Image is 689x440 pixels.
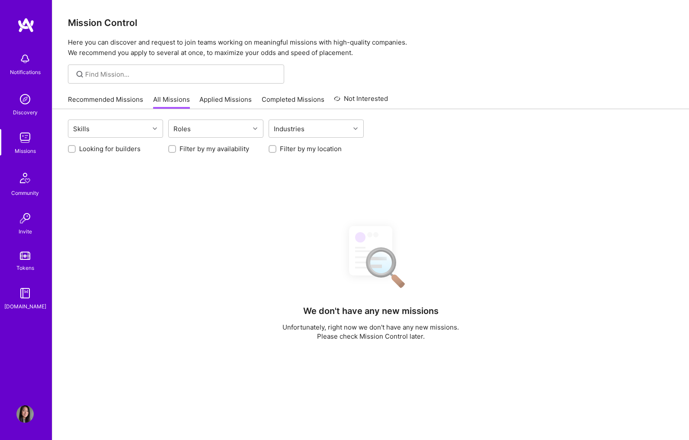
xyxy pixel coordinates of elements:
div: Missions [15,146,36,155]
h4: We don't have any new missions [303,306,439,316]
label: Looking for builders [79,144,141,153]
p: Here you can discover and request to join teams working on meaningful missions with high-quality ... [68,37,673,58]
label: Filter by my location [280,144,342,153]
h3: Mission Control [68,17,673,28]
p: Please check Mission Control later. [282,332,459,341]
a: All Missions [153,95,190,109]
img: bell [16,50,34,68]
div: [DOMAIN_NAME] [4,302,46,311]
img: logo [17,17,35,33]
i: icon Chevron [253,126,257,131]
i: icon SearchGrey [75,69,85,79]
a: Applied Missions [199,95,252,109]
div: Tokens [16,263,34,272]
input: Find Mission... [85,70,278,79]
a: Completed Missions [262,95,324,109]
img: guide book [16,285,34,302]
div: Discovery [13,108,38,117]
a: Not Interested [334,94,388,109]
i: icon Chevron [353,126,358,131]
p: Unfortunately, right now we don't have any new missions. [282,323,459,332]
div: Community [11,188,39,197]
label: Filter by my availability [179,144,249,153]
div: Industries [272,123,307,135]
a: Recommended Missions [68,95,143,109]
img: No Results [334,218,407,294]
img: User Avatar [16,405,34,423]
img: discovery [16,91,34,108]
img: Invite [16,210,34,227]
div: Roles [171,123,193,135]
img: Community [15,168,35,188]
div: Invite [19,227,32,236]
div: Notifications [10,68,41,77]
img: tokens [20,252,30,260]
img: teamwork [16,129,34,146]
i: icon Chevron [153,126,157,131]
a: User Avatar [14,405,36,423]
div: Skills [71,123,92,135]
